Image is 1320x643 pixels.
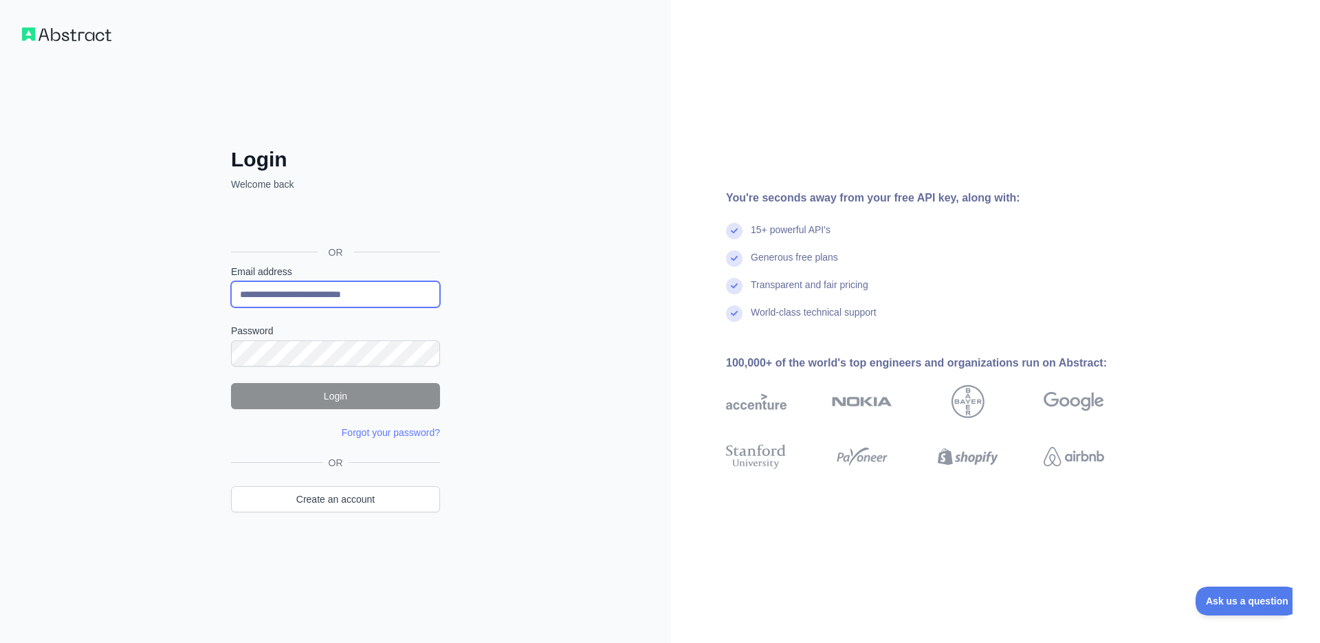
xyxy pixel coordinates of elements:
[323,456,349,470] span: OR
[231,486,440,512] a: Create an account
[231,324,440,338] label: Password
[726,278,742,294] img: check mark
[231,147,440,172] h2: Login
[231,383,440,409] button: Login
[832,385,892,418] img: nokia
[231,177,440,191] p: Welcome back
[1196,587,1292,615] iframe: Toggle Customer Support
[751,223,830,250] div: 15+ powerful API's
[751,250,838,278] div: Generous free plans
[342,427,440,438] a: Forgot your password?
[231,265,440,279] label: Email address
[726,385,786,418] img: accenture
[231,206,437,237] div: Sign in with Google. Opens in new tab
[726,223,742,239] img: check mark
[726,190,1148,206] div: You're seconds away from your free API key, along with:
[1044,442,1104,472] img: airbnb
[726,442,786,472] img: stanford university
[951,385,984,418] img: bayer
[751,305,877,333] div: World-class technical support
[726,305,742,322] img: check mark
[1044,385,1104,418] img: google
[832,442,892,472] img: payoneer
[224,206,444,237] iframe: Sign in with Google Button
[938,442,998,472] img: shopify
[726,250,742,267] img: check mark
[751,278,868,305] div: Transparent and fair pricing
[726,355,1148,371] div: 100,000+ of the world's top engineers and organizations run on Abstract:
[318,246,354,259] span: OR
[22,28,111,41] img: Workflow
